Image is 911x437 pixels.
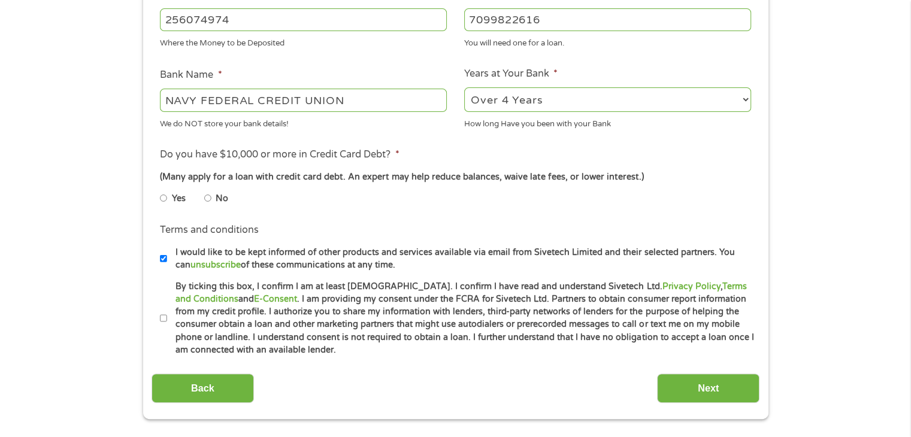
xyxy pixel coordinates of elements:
[160,114,447,130] div: We do NOT store your bank details!
[464,8,751,31] input: 345634636
[190,260,241,270] a: unsubscribe
[167,280,755,357] label: By ticking this box, I confirm I am at least [DEMOGRAPHIC_DATA]. I confirm I have read and unders...
[160,8,447,31] input: 263177916
[160,171,750,184] div: (Many apply for a loan with credit card debt. An expert may help reduce balances, waive late fees...
[216,192,228,205] label: No
[160,69,222,81] label: Bank Name
[657,374,759,403] input: Next
[464,34,751,50] div: You will need one for a loan.
[160,148,399,161] label: Do you have $10,000 or more in Credit Card Debt?
[160,34,447,50] div: Where the Money to be Deposited
[175,281,746,304] a: Terms and Conditions
[172,192,186,205] label: Yes
[464,68,558,80] label: Years at Your Bank
[464,114,751,130] div: How long Have you been with your Bank
[662,281,720,292] a: Privacy Policy
[167,246,755,272] label: I would like to be kept informed of other products and services available via email from Sivetech...
[254,294,297,304] a: E-Consent
[152,374,254,403] input: Back
[160,224,259,236] label: Terms and conditions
